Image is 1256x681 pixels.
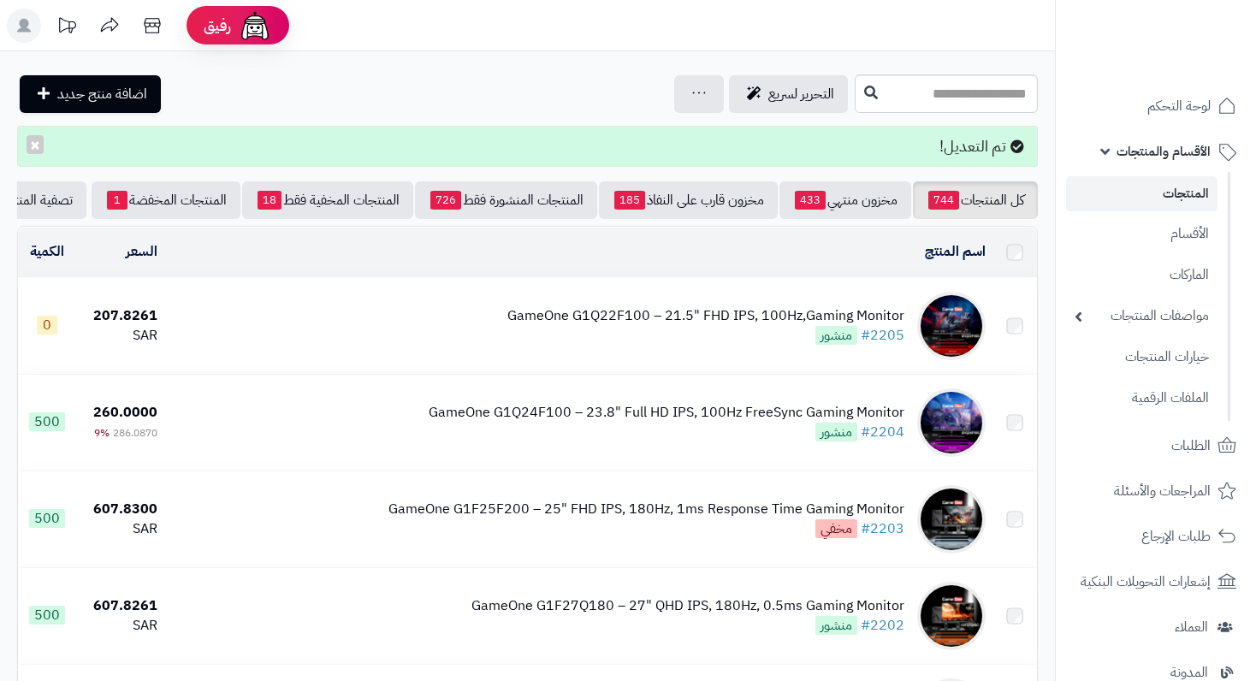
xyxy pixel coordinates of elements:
span: العملاء [1175,615,1208,639]
a: إشعارات التحويلات البنكية [1066,561,1246,602]
span: 260.0000 [93,402,157,423]
a: الماركات [1066,257,1217,293]
span: المراجعات والأسئلة [1114,479,1211,503]
span: 744 [928,191,959,210]
div: SAR [83,616,157,636]
span: 500 [29,606,65,625]
a: الأقسام [1066,216,1217,252]
a: الملفات الرقمية [1066,380,1217,417]
a: الكمية [30,241,64,262]
a: المنتجات [1066,176,1217,211]
a: مخزون منتهي433 [779,181,911,219]
span: 286.0870 [113,425,157,441]
a: #2202 [861,615,904,636]
img: GameOne G1Q24F100 – 23.8" Full HD IPS, 100Hz FreeSync Gaming Monitor [917,388,986,457]
a: اضافة منتج جديد [20,75,161,113]
a: اسم المنتج [925,241,986,262]
span: 9% [94,425,110,441]
span: 185 [614,191,645,210]
a: #2204 [861,422,904,442]
a: لوحة التحكم [1066,86,1246,127]
a: طلبات الإرجاع [1066,516,1246,557]
span: التحرير لسريع [768,84,834,104]
a: تحديثات المنصة [45,9,88,47]
span: منشور [815,326,857,345]
a: #2203 [861,518,904,539]
a: #2205 [861,325,904,346]
span: لوحة التحكم [1147,94,1211,118]
img: ai-face.png [238,9,272,43]
span: منشور [815,423,857,441]
span: 433 [795,191,826,210]
span: 500 [29,509,65,528]
button: × [27,135,44,154]
span: 18 [258,191,281,210]
a: المنتجات المخفضة1 [92,181,240,219]
a: الطلبات [1066,425,1246,466]
a: مخزون قارب على النفاذ185 [599,181,778,219]
div: SAR [83,326,157,346]
div: GameOne G1Q22F100 – 21.5" FHD IPS, 100Hz,Gaming Monitor [507,306,904,326]
span: 726 [430,191,461,210]
a: كل المنتجات744 [913,181,1038,219]
span: 1 [107,191,127,210]
img: GameOne G1F27Q180 – 27" QHD IPS, 180Hz, 0.5ms Gaming Monitor [917,582,986,650]
div: GameOne G1Q24F100 – 23.8" Full HD IPS, 100Hz FreeSync Gaming Monitor [429,403,904,423]
span: منشور [815,616,857,635]
span: إشعارات التحويلات البنكية [1081,570,1211,594]
a: مواصفات المنتجات [1066,298,1217,335]
span: 0 [37,316,57,335]
span: 500 [29,412,65,431]
span: الطلبات [1171,434,1211,458]
a: المراجعات والأسئلة [1066,471,1246,512]
div: GameOne G1F25F200 – 25" FHD IPS, 180Hz, 1ms Response Time Gaming Monitor [388,500,904,519]
img: GameOne G1F25F200 – 25" FHD IPS, 180Hz, 1ms Response Time Gaming Monitor [917,485,986,554]
a: السعر [126,241,157,262]
span: طلبات الإرجاع [1141,524,1211,548]
div: SAR [83,519,157,539]
span: رفيق [204,15,231,36]
div: 207.8261 [83,306,157,326]
span: مخفي [815,519,857,538]
a: المنتجات المنشورة فقط726 [415,181,597,219]
a: التحرير لسريع [729,75,848,113]
div: 607.8261 [83,596,157,616]
span: اضافة منتج جديد [57,84,147,104]
div: تم التعديل! [17,126,1038,167]
a: العملاء [1066,607,1246,648]
span: الأقسام والمنتجات [1117,139,1211,163]
div: 607.8300 [83,500,157,519]
a: خيارات المنتجات [1066,339,1217,376]
a: المنتجات المخفية فقط18 [242,181,413,219]
div: GameOne G1F27Q180 – 27" QHD IPS, 180Hz, 0.5ms Gaming Monitor [471,596,904,616]
img: GameOne G1Q22F100 – 21.5" FHD IPS, 100Hz,Gaming Monitor [917,292,986,360]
